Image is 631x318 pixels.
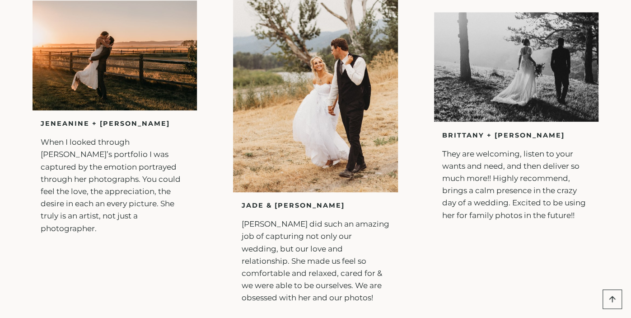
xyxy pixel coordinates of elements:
[33,0,197,110] img: Bozeman Montana Wedding Big Yellow Barn
[603,290,622,309] a: Scroll to top
[242,218,390,304] p: [PERSON_NAME] did such an amazing job of capturing not only our wedding, but our love and relatio...
[442,148,590,222] p: They are welcoming, listen to your wants and need, and then deliver so much more!! Highly recomme...
[41,136,189,235] p: When I looked through [PERSON_NAME]’s portfolio I was captured by the emotion portrayed through h...
[442,130,590,141] p: Brittany + [PERSON_NAME]
[41,119,189,129] p: Jeneanine + [PERSON_NAME]
[242,200,390,211] p: jade & [PERSON_NAME]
